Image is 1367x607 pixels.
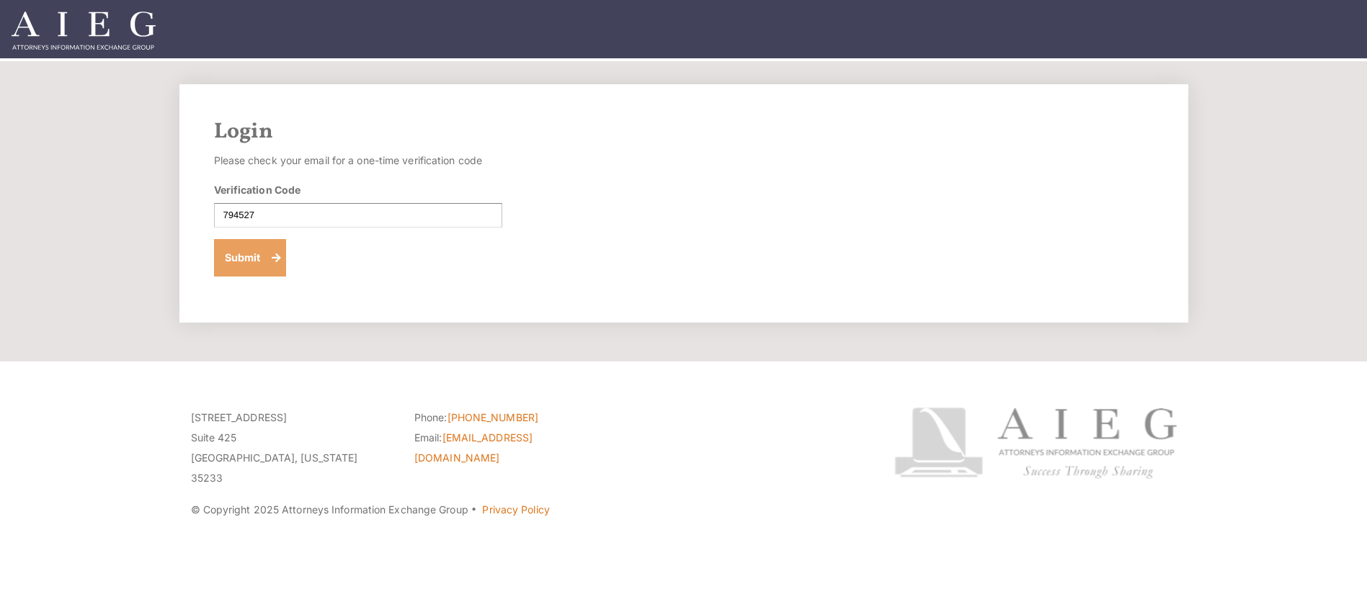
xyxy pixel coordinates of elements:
img: Attorneys Information Exchange Group [12,12,156,50]
a: [EMAIL_ADDRESS][DOMAIN_NAME] [414,431,533,464]
button: Submit [214,239,287,276]
li: Email: [414,428,616,468]
a: [PHONE_NUMBER] [447,411,538,423]
p: Please check your email for a one-time verification code [214,150,502,171]
p: © Copyright 2025 Attorneys Information Exchange Group [191,500,840,520]
a: Privacy Policy [482,503,549,516]
h2: Login [214,119,1154,145]
label: Verification Code [214,182,301,197]
img: Attorneys Information Exchange Group logo [894,408,1177,479]
li: Phone: [414,408,616,428]
p: [STREET_ADDRESS] Suite 425 [GEOGRAPHIC_DATA], [US_STATE] 35233 [191,408,393,488]
span: · [471,509,477,516]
